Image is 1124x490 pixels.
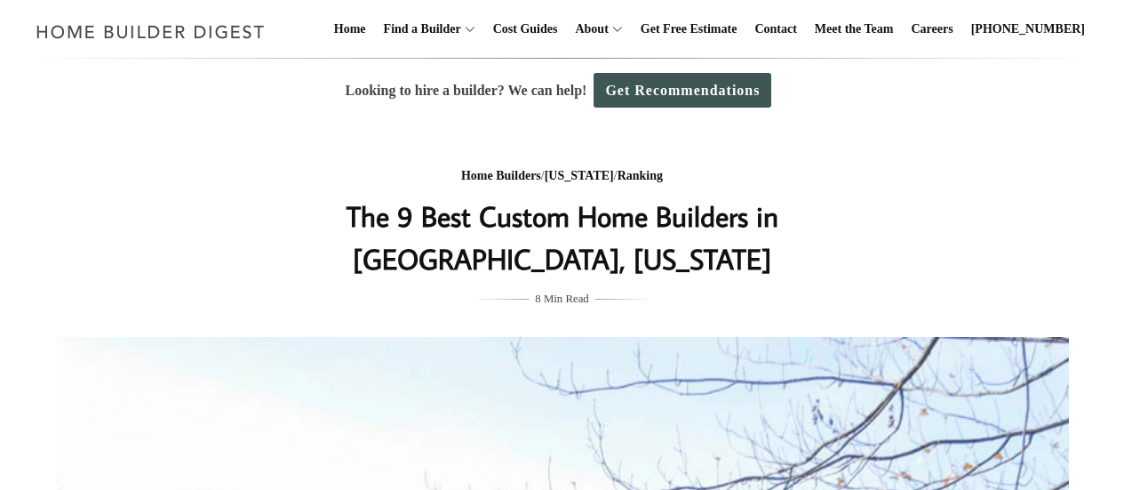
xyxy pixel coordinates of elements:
a: [PHONE_NUMBER] [964,1,1092,58]
a: Cost Guides [486,1,565,58]
a: Contact [747,1,803,58]
img: Home Builder Digest [28,14,273,49]
a: Meet the Team [808,1,901,58]
a: Careers [905,1,961,58]
a: About [568,1,608,58]
a: Home Builders [461,169,541,182]
a: Find a Builder [377,1,461,58]
div: / / [208,165,917,188]
a: [US_STATE] [545,169,614,182]
a: Get Recommendations [594,73,771,108]
a: Ranking [618,169,663,182]
span: 8 Min Read [535,289,588,309]
a: Home [327,1,373,58]
h1: The 9 Best Custom Home Builders in [GEOGRAPHIC_DATA], [US_STATE] [208,195,917,280]
a: Get Free Estimate [634,1,745,58]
